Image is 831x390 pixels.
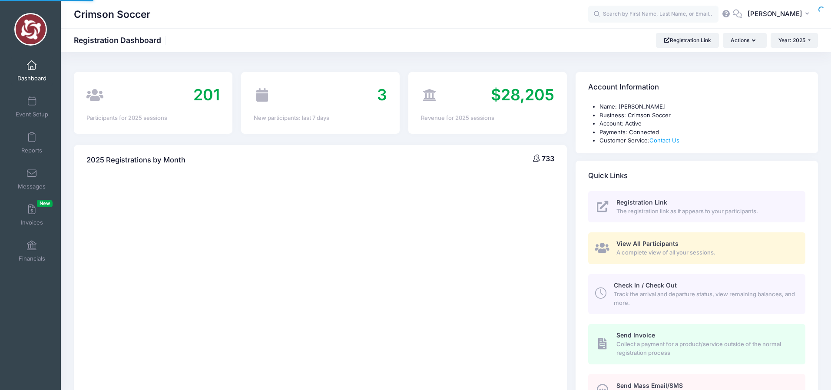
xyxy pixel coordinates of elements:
[616,331,655,339] span: Send Invoice
[599,119,805,128] li: Account: Active
[616,340,795,357] span: Collect a payment for a product/service outside of the normal registration process
[491,85,554,104] span: $28,205
[778,37,805,43] span: Year: 2025
[599,128,805,137] li: Payments: Connected
[21,219,43,226] span: Invoices
[588,324,805,364] a: Send Invoice Collect a payment for a product/service outside of the normal registration process
[19,255,45,262] span: Financials
[588,274,805,314] a: Check In / Check Out Track the arrival and departure status, view remaining balances, and more.
[11,128,53,158] a: Reports
[17,75,46,82] span: Dashboard
[11,92,53,122] a: Event Setup
[86,148,185,172] h4: 2025 Registrations by Month
[588,6,718,23] input: Search by First Name, Last Name, or Email...
[588,232,805,264] a: View All Participants A complete view of all your sessions.
[18,183,46,190] span: Messages
[74,4,150,24] h1: Crimson Soccer
[11,200,53,230] a: InvoicesNew
[616,382,683,389] span: Send Mass Email/SMS
[377,85,387,104] span: 3
[11,164,53,194] a: Messages
[11,56,53,86] a: Dashboard
[723,33,766,48] button: Actions
[742,4,818,24] button: [PERSON_NAME]
[37,200,53,207] span: New
[599,102,805,111] li: Name: [PERSON_NAME]
[614,281,677,289] span: Check In / Check Out
[421,114,554,122] div: Revenue for 2025 sessions
[14,13,47,46] img: Crimson Soccer
[616,198,667,206] span: Registration Link
[193,85,220,104] span: 201
[656,33,719,48] a: Registration Link
[616,248,795,257] span: A complete view of all your sessions.
[748,9,802,19] span: [PERSON_NAME]
[616,240,679,247] span: View All Participants
[649,137,679,144] a: Contact Us
[16,111,48,118] span: Event Setup
[616,207,795,216] span: The registration link as it appears to your participants.
[74,36,169,45] h1: Registration Dashboard
[254,114,387,122] div: New participants: last 7 days
[599,136,805,145] li: Customer Service:
[771,33,818,48] button: Year: 2025
[588,75,659,100] h4: Account Information
[588,191,805,223] a: Registration Link The registration link as it appears to your participants.
[21,147,42,154] span: Reports
[86,114,220,122] div: Participants for 2025 sessions
[588,163,628,188] h4: Quick Links
[614,290,795,307] span: Track the arrival and departure status, view remaining balances, and more.
[11,236,53,266] a: Financials
[599,111,805,120] li: Business: Crimson Soccer
[542,154,554,163] span: 733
